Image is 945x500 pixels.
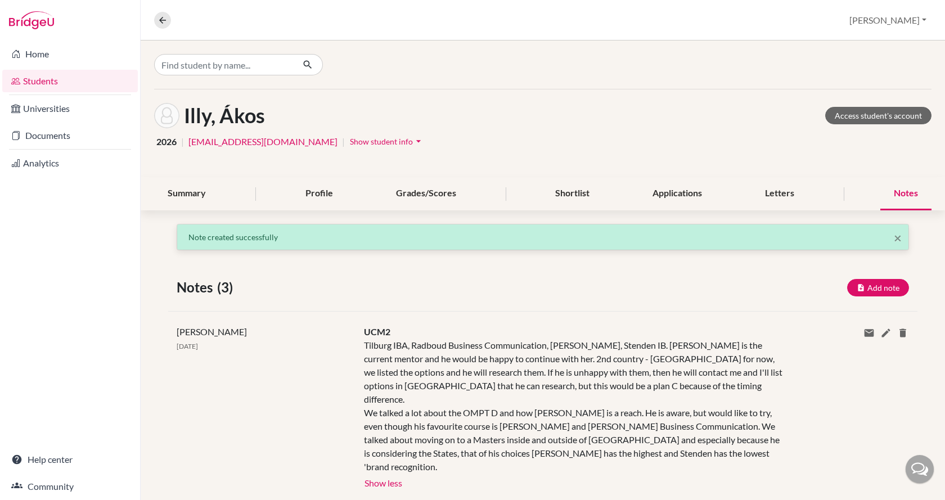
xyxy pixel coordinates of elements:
[154,54,294,75] input: Find student by name...
[364,326,390,337] span: UCM2
[177,277,217,298] span: Notes
[844,10,931,31] button: [PERSON_NAME]
[825,107,931,124] a: Access student's account
[751,177,808,210] div: Letters
[154,103,179,128] img: Ákos Illy's avatar
[880,177,931,210] div: Notes
[382,177,470,210] div: Grades/Scores
[2,124,138,147] a: Documents
[9,11,54,29] img: Bridge-U
[156,135,177,148] span: 2026
[847,279,909,296] button: Add note
[184,103,265,128] h1: Illy, Ákos
[350,137,413,146] span: Show student info
[2,70,138,92] a: Students
[188,231,897,243] p: Note created successfully
[2,475,138,498] a: Community
[217,277,237,298] span: (3)
[413,136,424,147] i: arrow_drop_down
[349,133,425,150] button: Show student infoarrow_drop_down
[2,152,138,174] a: Analytics
[894,231,902,245] button: Close
[177,342,198,350] span: [DATE]
[2,448,138,471] a: Help center
[364,474,403,490] button: Show less
[894,229,902,246] span: ×
[181,135,184,148] span: |
[154,177,219,210] div: Summary
[177,326,247,337] span: [PERSON_NAME]
[292,177,346,210] div: Profile
[542,177,603,210] div: Shortlist
[2,97,138,120] a: Universities
[639,177,715,210] div: Applications
[2,43,138,65] a: Home
[342,135,345,148] span: |
[364,339,784,474] div: Tilburg IBA, Radboud Business Communication, [PERSON_NAME], Stenden IB. [PERSON_NAME] is the curr...
[188,135,337,148] a: [EMAIL_ADDRESS][DOMAIN_NAME]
